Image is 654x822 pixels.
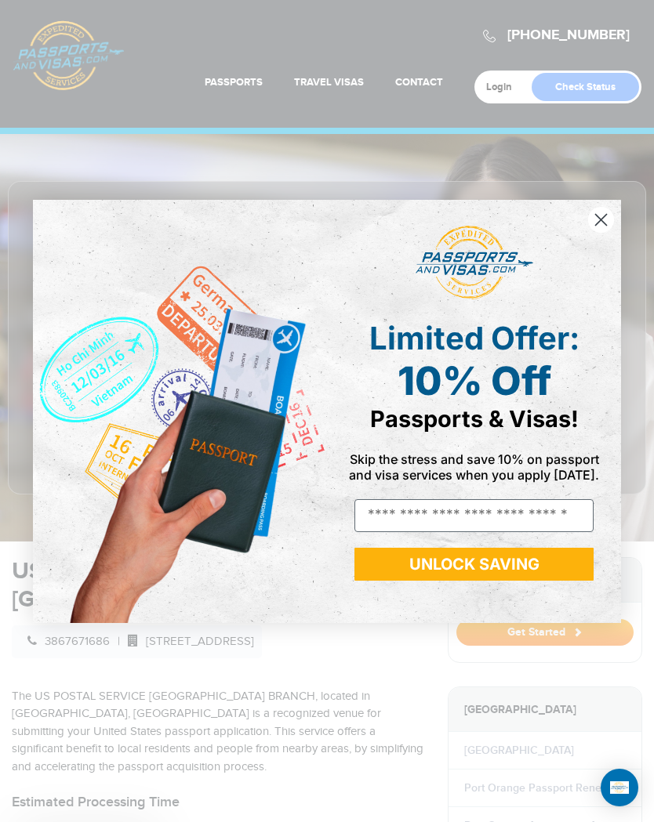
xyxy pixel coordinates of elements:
button: UNLOCK SAVING [354,548,594,581]
span: Skip the stress and save 10% on passport and visa services when you apply [DATE]. [349,451,599,483]
span: Passports & Visas! [370,405,579,433]
span: 10% Off [398,357,551,404]
button: Close dialog [587,206,615,234]
span: Limited Offer: [369,319,580,357]
img: de9cda0d-0715-46ca-9a25-073762a91ba7.png [33,200,327,623]
img: passports and visas [416,226,533,299]
div: Open Intercom Messenger [601,769,638,806]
